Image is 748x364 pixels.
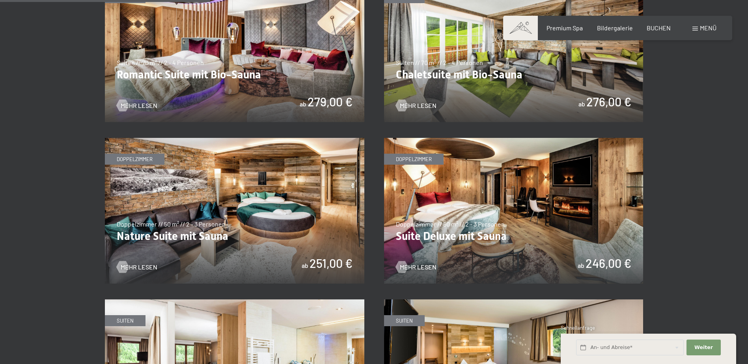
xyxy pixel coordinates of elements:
a: Family Suite [105,300,364,305]
span: Mehr Lesen [400,101,436,110]
a: Mehr Lesen [117,101,157,110]
a: Mehr Lesen [396,263,436,271]
a: Mehr Lesen [117,263,157,271]
span: Menü [700,24,716,32]
a: Suite Deluxe mit Sauna [384,138,644,143]
img: Nature Suite mit Sauna [105,138,364,284]
img: Suite Deluxe mit Sauna [384,138,644,284]
span: Mehr Lesen [121,101,157,110]
a: BUCHEN [647,24,671,32]
button: Weiter [686,340,720,356]
span: Weiter [694,344,713,351]
a: Alpin Studio [384,300,644,305]
span: Mehr Lesen [400,263,436,271]
span: Schnellanfrage [561,325,595,331]
a: Premium Spa [547,24,583,32]
span: Mehr Lesen [121,263,157,271]
a: Nature Suite mit Sauna [105,138,364,143]
a: Bildergalerie [597,24,633,32]
a: Mehr Lesen [396,101,436,110]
